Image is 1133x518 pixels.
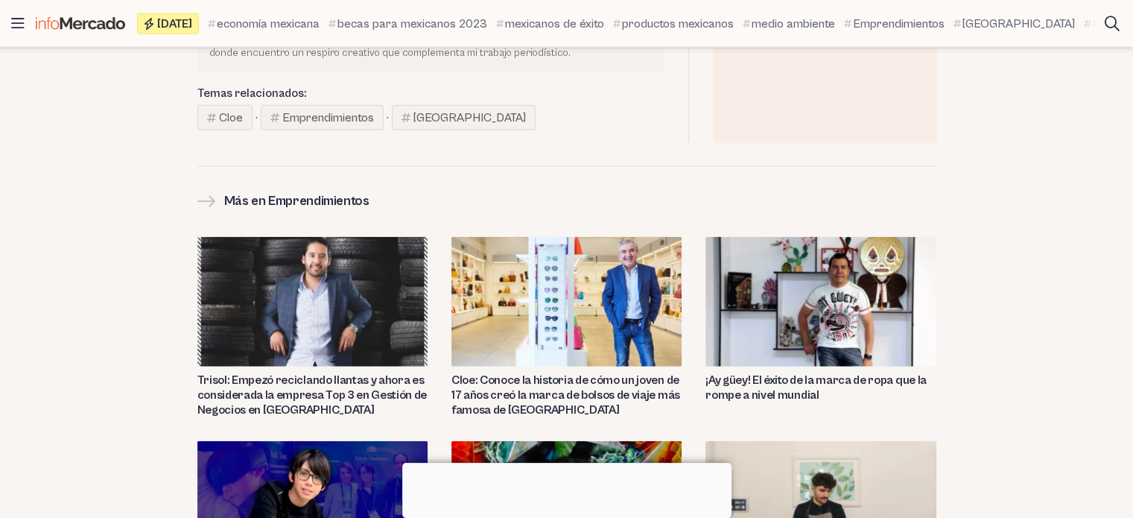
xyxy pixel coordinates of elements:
a: Más en Emprendimientos [197,191,369,212]
a: productos mexicanos [613,15,734,33]
a: Trisol: Empezó reciclando llantas y ahora es considerada la empresa Top 3 en Gestión de Negocios ... [197,373,428,417]
span: productos mexicanos [622,15,734,33]
h2: Temas relacionados: [197,84,664,102]
a: Cloe [197,105,253,130]
img: Infomercado México logo [36,17,125,30]
a: medio ambiente [743,15,835,33]
a: [GEOGRAPHIC_DATA] [953,15,1075,33]
span: economía mexicana [217,15,320,33]
a: economía mexicana [208,15,320,33]
img: Trisol [197,237,428,367]
a: becas para mexicanos 2023 [329,15,487,33]
div: · · [197,105,664,130]
span: [GEOGRAPHIC_DATA] [962,15,1075,33]
span: Emprendimientos [853,15,945,33]
a: Emprendimientos [261,105,384,130]
span: mexicanos de éxito [505,15,604,33]
img: ¡Ay güey! emprendimiento [705,237,936,367]
span: medio ambiente [752,15,835,33]
a: [GEOGRAPHIC_DATA] [392,105,536,130]
span: becas para mexicanos 2023 [337,15,487,33]
iframe: Advertisement [402,463,731,514]
a: ¡Ay güey! El éxito de la marca de ropa que la rompe a nivel mundial [705,373,936,402]
span: [DATE] [157,18,192,30]
a: Cloe: Conoce la historia de cómo un joven de 17 años creó la marca de bolsos de viaje más famosa ... [451,373,682,417]
h2: Más en Emprendimientos [224,191,369,212]
img: cloe méxico emprendimiento [451,237,682,367]
a: Emprendimientos [844,15,945,33]
a: mexicanos de éxito [496,15,604,33]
